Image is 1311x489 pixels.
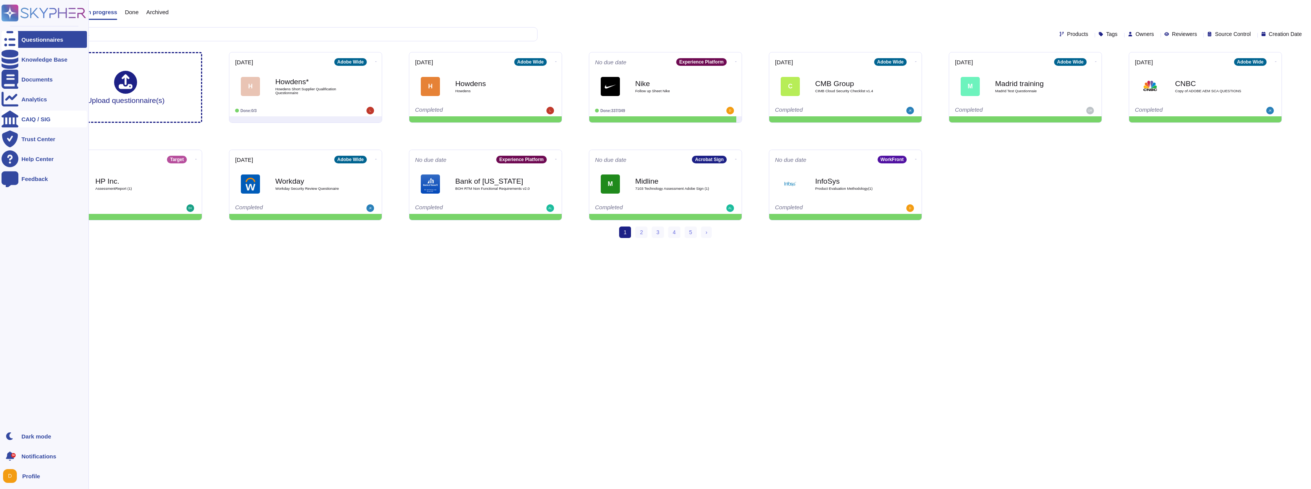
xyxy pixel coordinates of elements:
b: Nike [635,80,712,87]
span: Creation Date [1269,31,1302,37]
div: Completed [1135,107,1229,114]
div: Adobe Wide [514,58,547,66]
b: Madrid training [995,80,1072,87]
span: Reviewers [1172,31,1197,37]
input: Search by keywords [30,28,537,41]
span: AssessmentReport (1) [95,187,172,191]
img: user [1266,107,1274,114]
span: Notifications [21,453,56,459]
b: Bank of [US_STATE] [455,178,532,185]
div: Adobe Wide [334,58,367,66]
div: WorkFront [878,156,907,163]
span: Owners [1136,31,1154,37]
div: Trust Center [21,136,55,142]
a: Analytics [2,91,87,108]
a: 2 [635,227,647,238]
img: user [3,469,17,483]
a: Knowledge Base [2,51,87,68]
img: user [546,107,554,114]
div: Completed [235,204,329,212]
img: user [1086,107,1094,114]
div: Adobe Wide [334,156,367,163]
b: HP Inc. [95,178,172,185]
span: Workday Security Review Questionaire [275,187,352,191]
div: Completed [775,204,869,212]
span: Archived [146,9,168,15]
b: Workday [275,178,352,185]
div: Analytics [21,96,47,102]
a: 5 [685,227,697,238]
div: M [601,174,620,194]
img: user [366,204,374,212]
span: Copy of ADOBE AEM SCA QUESTIONS [1175,89,1252,93]
b: CNBC [1175,80,1252,87]
div: Completed [595,204,689,212]
div: 9+ [11,453,16,458]
div: Completed [415,107,509,114]
img: user [546,204,554,212]
div: Completed [955,107,1049,114]
span: No due date [595,59,626,65]
div: Adobe Wide [1054,58,1087,66]
img: user [726,107,734,114]
b: Howdens [455,80,532,87]
span: 1 [619,227,631,238]
img: Logo [781,174,800,194]
div: Acrobat Sign [692,156,727,163]
a: Help Center [2,150,87,167]
b: InfoSys [815,178,892,185]
span: No due date [415,157,446,163]
span: Howdens Short Supplier Qualification Questionnaire [275,87,352,95]
span: In progress [86,9,117,15]
span: Source Control [1215,31,1251,37]
div: Dark mode [21,434,51,439]
img: user [726,204,734,212]
span: Tags [1106,31,1118,37]
span: CIMB Cloud Security Checklist v1.4 [815,89,892,93]
span: Profile [22,473,40,479]
span: Products [1067,31,1088,37]
div: Experience Platform [496,156,547,163]
div: H [421,77,440,96]
div: Knowledge Base [21,57,67,62]
div: CAIQ / SIG [21,116,51,122]
img: Logo [421,174,440,194]
span: Done [125,9,139,15]
span: [DATE] [955,59,973,65]
div: Questionnaires [21,37,63,42]
span: Howdens [455,89,532,93]
span: No due date [595,157,626,163]
a: Documents [2,71,87,88]
a: 3 [652,227,664,238]
span: Done: 337/349 [600,109,625,113]
div: Upload questionnaire(s) [87,71,165,104]
div: Completed [415,204,509,212]
div: Completed [55,204,149,212]
div: Documents [21,77,53,82]
span: Follow up Sheet Nike [635,89,712,93]
div: Completed [775,107,869,114]
div: Experience Platform [676,58,727,66]
div: Help Center [21,156,54,162]
div: Adobe Wide [1234,58,1267,66]
div: Adobe Wide [874,58,907,66]
b: CMB Group [815,80,892,87]
div: H [241,77,260,96]
span: No due date [775,157,806,163]
img: Logo [601,77,620,96]
span: BOH RTM Non Functional Requirements v2.0 [455,187,532,191]
span: 7103 Technology Assessment Adobe Sign (1) [635,187,712,191]
span: Product Evaluation Methodology(1) [815,187,892,191]
div: Target [167,156,187,163]
span: [DATE] [1135,59,1153,65]
img: user [906,107,914,114]
img: user [366,107,374,114]
span: [DATE] [415,59,433,65]
div: Feedback [21,176,48,182]
a: CAIQ / SIG [2,111,87,127]
a: 4 [668,227,680,238]
div: C [781,77,800,96]
img: user [906,204,914,212]
span: [DATE] [235,157,253,163]
span: › [706,229,708,235]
